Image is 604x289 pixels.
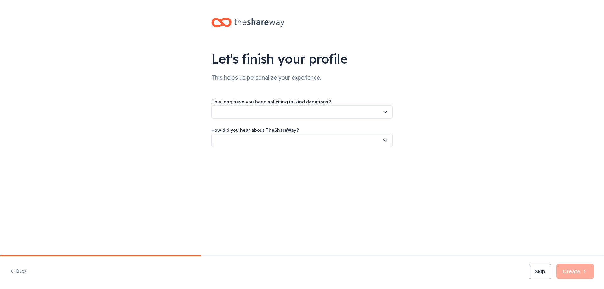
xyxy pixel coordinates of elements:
[211,50,393,68] div: Let's finish your profile
[528,264,551,279] button: Skip
[10,265,27,278] button: Back
[211,99,331,105] label: How long have you been soliciting in-kind donations?
[211,73,393,83] div: This helps us personalize your experience.
[211,127,299,133] label: How did you hear about TheShareWay?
